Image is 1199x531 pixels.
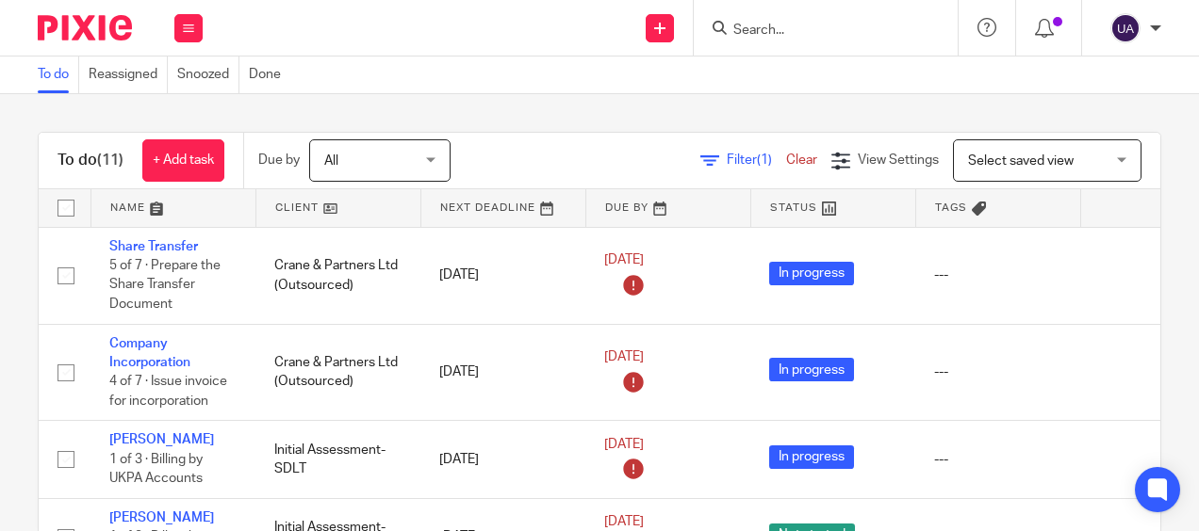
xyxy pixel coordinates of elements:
span: In progress [769,445,854,469]
td: [DATE] [420,421,585,498]
span: (11) [97,153,123,168]
span: In progress [769,358,854,381]
p: Due by [258,151,300,169]
span: 5 of 7 · Prepare the Share Transfer Document [109,259,221,311]
span: Select saved view [968,154,1074,168]
span: Tags [935,202,967,213]
input: Search [731,23,901,40]
a: Done [249,56,290,93]
img: svg%3E [1110,13,1141,43]
h1: To do [57,151,123,170]
div: --- [934,362,1061,381]
a: Clear [786,153,817,167]
a: + Add task [142,139,224,182]
span: (1) [757,153,772,167]
a: Share Transfer [109,240,198,253]
span: In progress [769,262,854,285]
div: --- [934,450,1061,469]
a: Company Incorporation [109,337,190,369]
span: All [324,154,338,168]
div: --- [934,265,1061,284]
a: [PERSON_NAME] [109,433,214,446]
a: [PERSON_NAME] [109,511,214,524]
td: Crane & Partners Ltd (Outsourced) [255,324,420,421]
span: [DATE] [604,350,644,363]
td: [DATE] [420,324,585,421]
span: [DATE] [604,253,644,266]
span: Filter [727,153,786,167]
span: 4 of 7 · Issue invoice for incorporation [109,375,227,408]
a: Snoozed [177,56,239,93]
a: Reassigned [89,56,168,93]
td: Crane & Partners Ltd (Outsourced) [255,227,420,324]
span: View Settings [858,153,939,167]
span: [DATE] [604,515,644,528]
td: Initial Assessment- SDLT [255,421,420,498]
span: 1 of 3 · Billing by UKPA Accounts [109,453,203,486]
a: To do [38,56,79,93]
span: [DATE] [604,438,644,451]
td: [DATE] [420,227,585,324]
img: Pixie [38,15,132,40]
